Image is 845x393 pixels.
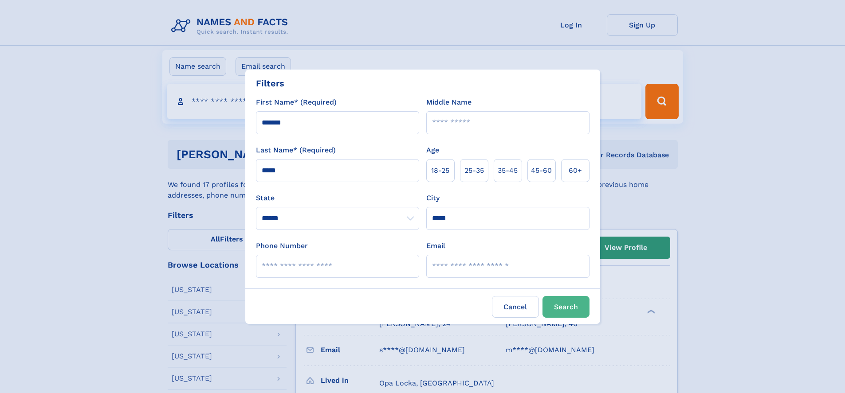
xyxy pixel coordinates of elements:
[531,165,552,176] span: 45‑60
[498,165,518,176] span: 35‑45
[256,241,308,251] label: Phone Number
[431,165,449,176] span: 18‑25
[569,165,582,176] span: 60+
[426,193,440,203] label: City
[426,241,445,251] label: Email
[256,145,336,156] label: Last Name* (Required)
[426,145,439,156] label: Age
[542,296,590,318] button: Search
[256,97,337,108] label: First Name* (Required)
[492,296,539,318] label: Cancel
[256,77,284,90] div: Filters
[426,97,472,108] label: Middle Name
[464,165,484,176] span: 25‑35
[256,193,419,203] label: State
